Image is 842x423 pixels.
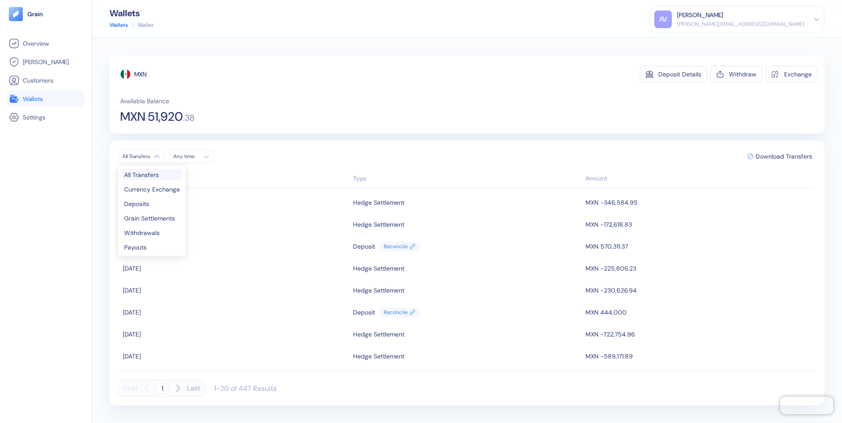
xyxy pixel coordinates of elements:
[124,186,180,192] span: Currency Exchange
[124,201,149,207] span: Deposits
[124,172,159,178] span: All Transfers
[124,230,160,236] span: Withdrawals
[124,244,146,250] span: Payouts
[124,215,175,221] span: Grain Settlements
